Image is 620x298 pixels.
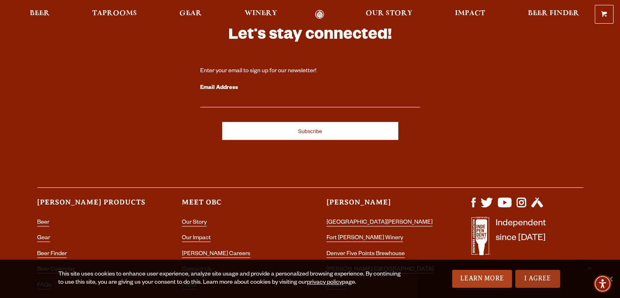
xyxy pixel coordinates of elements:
input: Subscribe [222,122,398,140]
a: Fort [PERSON_NAME] Winery [327,235,403,242]
a: Visit us on Instagram [516,203,526,210]
span: Our Story [366,10,413,17]
a: [GEOGRAPHIC_DATA][PERSON_NAME] [327,220,432,227]
a: Beer Finder [522,10,584,19]
p: Independent since [DATE] [496,217,546,260]
span: Impact [455,10,485,17]
span: Beer Finder [527,10,579,17]
span: Taprooms [92,10,137,17]
a: Beer [24,10,55,19]
label: Email Address [200,83,420,93]
a: privacy policy [307,280,342,286]
a: Gear [174,10,207,19]
a: Taprooms [87,10,142,19]
div: Enter your email to sign up for our newsletter! [200,67,420,76]
a: Denver Five Points Brewhouse [327,251,405,258]
span: Winery [245,10,277,17]
a: Visit us on YouTube [498,203,512,210]
a: Impact [450,10,490,19]
a: Our Story [360,10,418,19]
h3: [PERSON_NAME] [327,198,439,214]
a: Our Story [182,220,207,227]
a: Visit us on Facebook [471,203,476,210]
h3: Meet OBC [182,198,294,214]
a: Visit us on Untappd [531,203,543,210]
a: Gear [37,235,50,242]
h3: Let's stay connected! [200,24,420,48]
a: Beer [37,220,49,227]
a: Odell Home [304,10,335,19]
a: [PERSON_NAME] Careers [182,251,250,258]
a: Visit us on X (formerly Twitter) [481,203,493,210]
a: Winery [239,10,282,19]
a: I Agree [515,270,560,288]
div: Accessibility Menu [594,275,611,293]
a: Scroll to top [579,257,600,278]
a: Our Impact [182,235,211,242]
span: Gear [179,10,202,17]
h3: [PERSON_NAME] Products [37,198,149,214]
span: Beer [30,10,50,17]
div: This site uses cookies to enhance user experience, analyze site usage and provide a personalized ... [58,271,406,287]
a: Learn More [452,270,512,288]
a: Beer Finder [37,251,67,258]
